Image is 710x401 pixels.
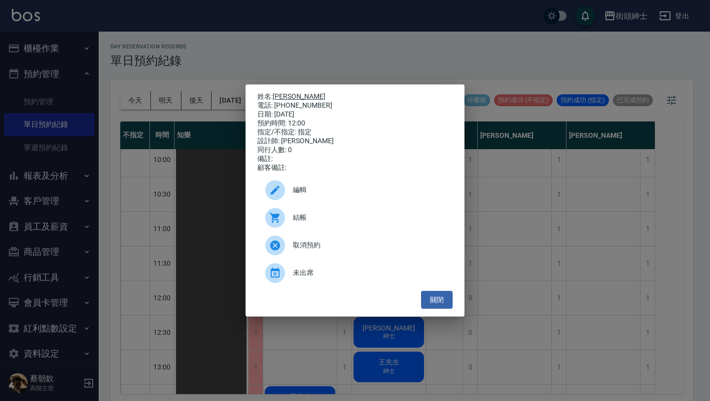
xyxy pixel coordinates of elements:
span: 編輯 [293,185,445,195]
p: 姓名: [257,92,453,101]
span: 未出席 [293,268,445,278]
span: 結帳 [293,212,445,223]
div: 設計師: [PERSON_NAME] [257,137,453,146]
div: 顧客備註: [257,163,453,172]
div: 電話: [PHONE_NUMBER] [257,101,453,110]
div: 編輯 [257,176,453,204]
div: 同行人數: 0 [257,146,453,155]
div: 取消預約 [257,232,453,259]
div: 備註: [257,155,453,163]
a: [PERSON_NAME] [273,92,325,100]
div: 日期: [DATE] [257,110,453,119]
div: 指定/不指定: 指定 [257,128,453,137]
div: 預約時間: 12:00 [257,119,453,128]
a: 結帳 [257,204,453,232]
span: 取消預約 [293,240,445,250]
div: 未出席 [257,259,453,287]
button: 關閉 [421,291,453,309]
